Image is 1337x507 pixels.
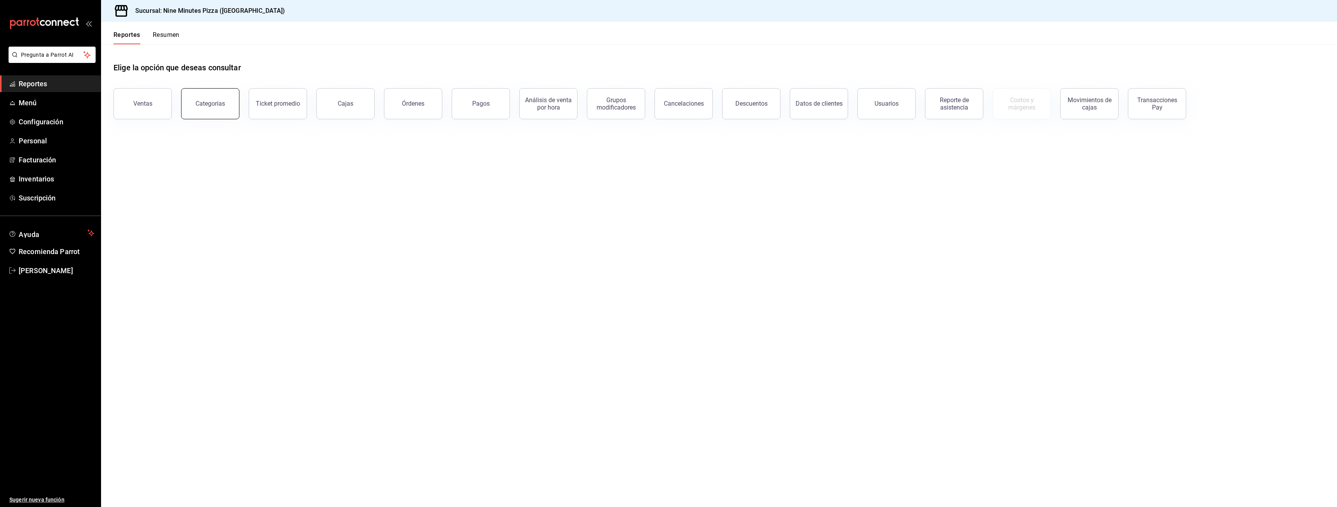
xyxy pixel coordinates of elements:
span: Recomienda Parrot [19,246,94,257]
button: Pregunta a Parrot AI [9,47,96,63]
span: Facturación [19,155,94,165]
div: Cajas [338,99,354,108]
button: Usuarios [857,88,916,119]
button: Transacciones Pay [1128,88,1186,119]
button: Ticket promedio [249,88,307,119]
h3: Sucursal: Nine Minutes Pizza ([GEOGRAPHIC_DATA]) [129,6,285,16]
div: Categorías [195,100,225,107]
button: Contrata inventarios para ver este reporte [993,88,1051,119]
div: Órdenes [402,100,424,107]
div: Descuentos [735,100,768,107]
button: Datos de clientes [790,88,848,119]
button: Descuentos [722,88,780,119]
button: Resumen [153,31,180,44]
div: Transacciones Pay [1133,96,1181,111]
a: Pregunta a Parrot AI [5,56,96,64]
span: Personal [19,136,94,146]
button: open_drawer_menu [86,20,92,26]
span: Pregunta a Parrot AI [21,51,84,59]
div: Movimientos de cajas [1065,96,1114,111]
a: Cajas [316,88,375,119]
button: Reporte de asistencia [925,88,983,119]
div: Cancelaciones [664,100,704,107]
div: Análisis de venta por hora [524,96,573,111]
span: Inventarios [19,174,94,184]
span: Configuración [19,117,94,127]
span: Ayuda [19,228,84,238]
span: Suscripción [19,193,94,203]
div: Costos y márgenes [998,96,1046,111]
div: Reporte de asistencia [930,96,978,111]
span: Sugerir nueva función [9,496,94,504]
div: Ventas [133,100,152,107]
button: Grupos modificadores [587,88,645,119]
h1: Elige la opción que deseas consultar [113,62,241,73]
div: Pagos [472,100,490,107]
button: Ventas [113,88,172,119]
div: navigation tabs [113,31,180,44]
div: Datos de clientes [796,100,843,107]
button: Cancelaciones [655,88,713,119]
button: Movimientos de cajas [1060,88,1119,119]
button: Pagos [452,88,510,119]
div: Usuarios [874,100,899,107]
div: Ticket promedio [256,100,300,107]
span: Menú [19,98,94,108]
div: Grupos modificadores [592,96,640,111]
span: Reportes [19,78,94,89]
button: Análisis de venta por hora [519,88,578,119]
button: Reportes [113,31,140,44]
button: Categorías [181,88,239,119]
button: Órdenes [384,88,442,119]
span: [PERSON_NAME] [19,265,94,276]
